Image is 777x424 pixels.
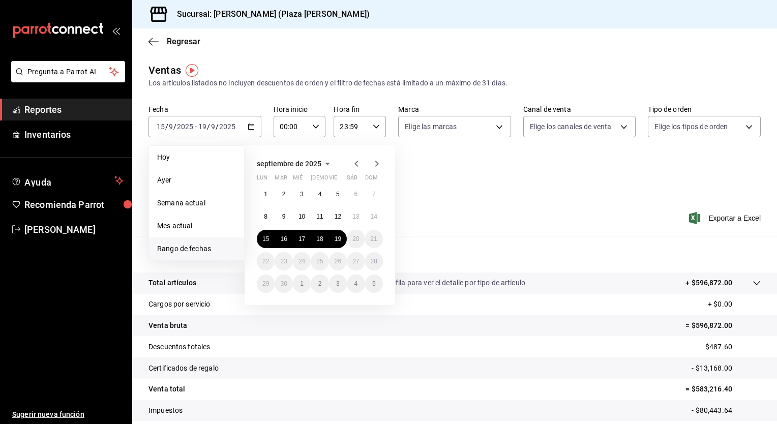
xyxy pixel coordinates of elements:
abbr: 15 de septiembre de 2025 [262,235,269,243]
abbr: sábado [347,174,357,185]
button: 5 de septiembre de 2025 [329,185,347,203]
p: Certificados de regalo [148,363,219,374]
button: 18 de septiembre de 2025 [311,230,328,248]
p: Resumen [148,248,761,260]
button: 22 de septiembre de 2025 [257,252,275,270]
abbr: jueves [311,174,371,185]
abbr: 19 de septiembre de 2025 [335,235,341,243]
span: [PERSON_NAME] [24,223,124,236]
span: Elige los canales de venta [530,122,611,132]
button: 2 de septiembre de 2025 [275,185,292,203]
abbr: 1 de septiembre de 2025 [264,191,267,198]
span: / [207,123,210,131]
abbr: 2 de octubre de 2025 [318,280,322,287]
abbr: 25 de septiembre de 2025 [316,258,323,265]
button: 2 de octubre de 2025 [311,275,328,293]
span: Recomienda Parrot [24,198,124,211]
button: 7 de septiembre de 2025 [365,185,383,203]
button: 29 de septiembre de 2025 [257,275,275,293]
span: Sugerir nueva función [12,409,124,420]
abbr: 6 de septiembre de 2025 [354,191,357,198]
abbr: 13 de septiembre de 2025 [352,213,359,220]
span: / [216,123,219,131]
button: 16 de septiembre de 2025 [275,230,292,248]
span: Hoy [157,152,236,163]
button: 13 de septiembre de 2025 [347,207,365,226]
button: 11 de septiembre de 2025 [311,207,328,226]
div: Los artículos listados no incluyen descuentos de orden y el filtro de fechas está limitado a un m... [148,78,761,88]
button: 26 de septiembre de 2025 [329,252,347,270]
abbr: 22 de septiembre de 2025 [262,258,269,265]
abbr: 2 de septiembre de 2025 [282,191,286,198]
abbr: 21 de septiembre de 2025 [371,235,377,243]
button: 19 de septiembre de 2025 [329,230,347,248]
p: Venta total [148,384,185,395]
button: Exportar a Excel [691,212,761,224]
button: 1 de octubre de 2025 [293,275,311,293]
p: Impuestos [148,405,183,416]
h3: Sucursal: [PERSON_NAME] (Plaza [PERSON_NAME]) [169,8,370,20]
p: - $487.60 [702,342,761,352]
span: Inventarios [24,128,124,141]
span: - [195,123,197,131]
button: 30 de septiembre de 2025 [275,275,292,293]
abbr: 3 de octubre de 2025 [336,280,340,287]
input: -- [156,123,165,131]
p: Venta bruta [148,320,187,331]
div: Ventas [148,63,181,78]
button: 4 de octubre de 2025 [347,275,365,293]
input: ---- [219,123,236,131]
p: = $596,872.00 [685,320,761,331]
p: Cargos por servicio [148,299,211,310]
button: septiembre de 2025 [257,158,334,170]
abbr: 26 de septiembre de 2025 [335,258,341,265]
p: Da clic en la fila para ver el detalle por tipo de artículo [356,278,525,288]
button: 25 de septiembre de 2025 [311,252,328,270]
span: Ayuda [24,174,110,187]
span: / [173,123,176,131]
abbr: 16 de septiembre de 2025 [280,235,287,243]
abbr: 24 de septiembre de 2025 [298,258,305,265]
button: 6 de septiembre de 2025 [347,185,365,203]
button: 27 de septiembre de 2025 [347,252,365,270]
abbr: lunes [257,174,267,185]
button: 4 de septiembre de 2025 [311,185,328,203]
label: Tipo de orden [648,106,761,113]
input: ---- [176,123,194,131]
label: Hora inicio [274,106,326,113]
span: Reportes [24,103,124,116]
button: 12 de septiembre de 2025 [329,207,347,226]
span: Ayer [157,175,236,186]
abbr: 18 de septiembre de 2025 [316,235,323,243]
button: 3 de septiembre de 2025 [293,185,311,203]
input: -- [211,123,216,131]
abbr: 17 de septiembre de 2025 [298,235,305,243]
label: Hora fin [334,106,386,113]
abbr: 10 de septiembre de 2025 [298,213,305,220]
button: 20 de septiembre de 2025 [347,230,365,248]
abbr: 4 de septiembre de 2025 [318,191,322,198]
span: Elige las marcas [405,122,457,132]
label: Fecha [148,106,261,113]
abbr: martes [275,174,287,185]
abbr: 12 de septiembre de 2025 [335,213,341,220]
p: - $13,168.00 [692,363,761,374]
button: 9 de septiembre de 2025 [275,207,292,226]
abbr: 23 de septiembre de 2025 [280,258,287,265]
abbr: 11 de septiembre de 2025 [316,213,323,220]
button: 5 de octubre de 2025 [365,275,383,293]
a: Pregunta a Parrot AI [7,74,125,84]
abbr: 8 de septiembre de 2025 [264,213,267,220]
button: 10 de septiembre de 2025 [293,207,311,226]
input: -- [198,123,207,131]
button: Regresar [148,37,200,46]
span: Pregunta a Parrot AI [27,67,109,77]
button: 1 de septiembre de 2025 [257,185,275,203]
abbr: 9 de septiembre de 2025 [282,213,286,220]
p: - $80,443.64 [692,405,761,416]
p: + $0.00 [708,299,761,310]
p: + $596,872.00 [685,278,732,288]
span: Rango de fechas [157,244,236,254]
button: open_drawer_menu [112,26,120,35]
